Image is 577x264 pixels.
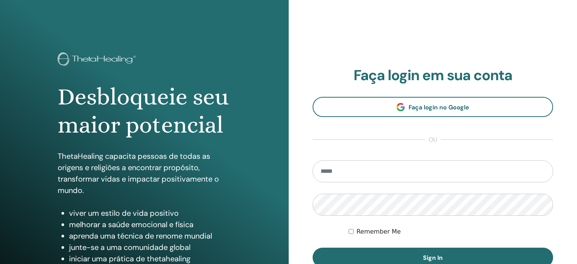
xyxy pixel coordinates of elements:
[357,227,401,236] label: Remember Me
[58,83,231,139] h1: Desbloqueie seu maior potencial
[423,254,443,262] span: Sign In
[69,242,231,253] li: junte-se a uma comunidade global
[409,103,469,111] span: Faça login no Google
[313,97,553,117] a: Faça login no Google
[69,230,231,242] li: aprenda uma técnica de renome mundial
[58,150,231,196] p: ThetaHealing capacita pessoas de todas as origens e religiões a encontrar propósito, transformar ...
[349,227,553,236] div: Keep me authenticated indefinitely or until I manually logout
[425,135,441,144] span: ou
[69,207,231,219] li: viver um estilo de vida positivo
[69,219,231,230] li: melhorar a saúde emocional e física
[313,67,553,84] h2: Faça login em sua conta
